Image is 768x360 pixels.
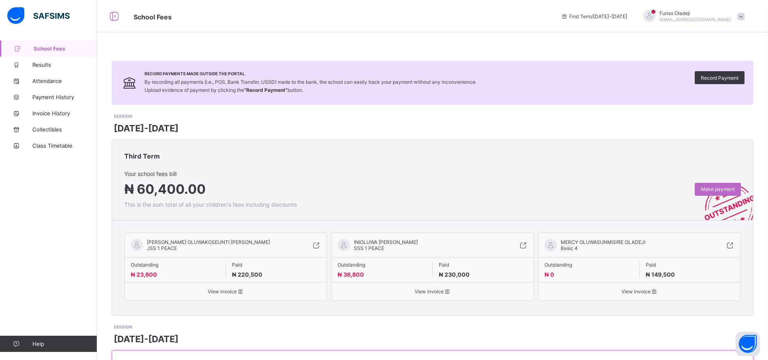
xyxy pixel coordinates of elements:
[32,78,97,84] span: Attendance
[32,110,97,116] span: Invoice History
[131,271,157,278] span: ₦ 23,600
[338,288,528,294] span: View invoice
[694,174,753,220] img: outstanding-stamp.3c148f88c3ebafa6da95868fa43343a1.svg
[32,341,97,347] span: Help
[131,262,219,268] span: Outstanding
[338,262,426,268] span: Outstanding
[354,245,384,251] span: SSS 1 PEACE
[145,71,477,76] span: Record Payments Made Outside the Portal
[646,271,675,278] span: ₦ 149,500
[114,324,132,329] span: SESSION
[660,10,731,16] span: Funso Oladeji
[354,239,418,245] span: INIOLUWA [PERSON_NAME]
[244,87,287,93] b: “Record Payment”
[660,17,731,22] span: [EMAIL_ADDRESS][DOMAIN_NAME]
[701,75,738,81] span: Record Payment
[131,288,321,294] span: View invoice
[338,271,364,278] span: ₦ 36,800
[114,334,179,344] span: [DATE]-[DATE]
[561,239,645,245] span: MERCY OLUWASUNMISIRE OLADEJI
[32,94,97,100] span: Payment History
[34,45,97,52] span: School Fees
[134,13,172,21] span: School Fees
[147,245,177,251] span: JSS 1 PEACE
[545,288,734,294] span: View invoice
[635,10,749,23] div: FunsoOladeji
[124,152,160,160] span: Third Term
[7,7,70,24] img: safsims
[147,239,270,245] span: [PERSON_NAME] OLUWAKOSEUNTI [PERSON_NAME]
[646,262,735,268] span: Paid
[545,271,554,278] span: ₦ 0
[701,186,735,192] span: Make payment
[114,123,179,133] span: [DATE]-[DATE]
[32,142,97,149] span: Class Timetable
[232,271,262,278] span: ₦ 220,500
[439,262,528,268] span: Paid
[124,201,297,208] span: This is the sum total of all your children's fees including discounts
[32,61,97,68] span: Results
[232,262,321,268] span: Paid
[145,79,477,93] span: By recording all payments (i.e., POS, Bank Transfer, USSD) made to the bank, the school can easil...
[124,170,297,177] span: Your school fees bill
[561,13,627,19] span: session/term information
[439,271,470,278] span: ₦ 230,000
[545,262,633,268] span: Outstanding
[124,181,206,197] span: ₦ 60,400.00
[736,332,760,356] button: Open asap
[561,245,578,251] span: Basic 4
[32,126,97,133] span: Collectibles
[114,114,132,119] span: SESSION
